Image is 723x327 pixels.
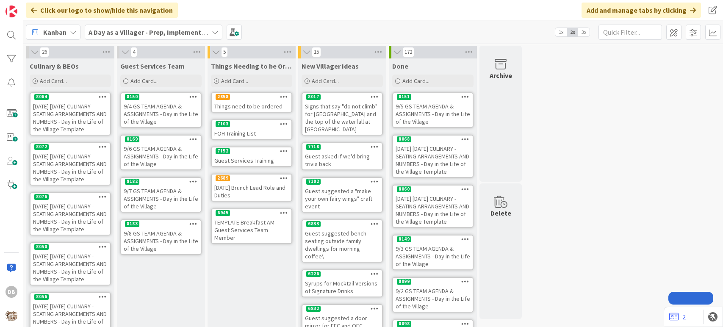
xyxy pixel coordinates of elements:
div: 81839/8 GS TEAM AGENDA & ASSIGNMENTS - Day in the Life of the Village [121,220,201,254]
div: [DATE] [DATE] CULINARY - SEATING ARRANGEMENTS AND NUMBERS - Day in the Life of the Village Template [30,201,110,235]
div: Syrups for Mocktail Versions of Signature Drinks [302,278,382,297]
span: 15 [312,47,321,57]
a: 2689[DATE] Brunch Lead Role and Duties [211,174,292,202]
span: Add Card... [40,77,67,85]
div: 8183 [125,221,139,227]
div: 7102 [302,178,382,186]
a: 81499/3 GS TEAM AGENDA & ASSIGNMENTS - Day in the Life of the Village [392,235,474,270]
div: 8076[DATE] [DATE] CULINARY - SEATING ARRANGEMENTS AND NUMBERS - Day in the Life of the Village Te... [30,193,110,235]
div: 8017 [302,93,382,101]
div: [DATE] [DATE] CULINARY - SEATING ARRANGEMENTS AND NUMBERS - Day in the Life of the Village Template [30,101,110,135]
span: Add Card... [312,77,339,85]
div: Guest asked if we'd bring trivia back [302,151,382,169]
div: 7718 [302,143,382,151]
div: Guest suggested bench seating outside family dwellings for morning coffee\ [302,228,382,262]
div: 8056 [30,293,110,301]
div: 8050 [34,244,49,250]
div: 8072 [34,144,49,150]
div: 8050[DATE] [DATE] CULINARY - SEATING ARRANGEMENTS AND NUMBERS - Day in the Life of the Village Te... [30,243,110,285]
div: 9/7 GS TEAM AGENDA & ASSIGNMENTS - Day in the Life of the Village [121,186,201,212]
div: 2858Things need to be ordered [212,93,291,112]
a: 8076[DATE] [DATE] CULINARY - SEATING ARRANGEMENTS AND NUMBERS - Day in the Life of the Village Te... [30,192,111,236]
a: 8072[DATE] [DATE] CULINARY - SEATING ARRANGEMENTS AND NUMBERS - Day in the Life of the Village Te... [30,142,111,186]
div: 8050 [30,243,110,251]
span: Done [392,62,408,70]
div: 8183 [121,220,201,228]
div: 81699/6 GS TEAM AGENDA & ASSIGNMENTS - Day in the Life of the Village [121,136,201,169]
b: A Day as a Villager - Prep, Implement and Execute [89,28,240,36]
span: 2x [567,28,578,36]
div: 81509/4 GS TEAM AGENDA & ASSIGNMENTS - Day in the Life of the Village [121,93,201,127]
div: [DATE] [DATE] CULINARY - SEATING ARRANGEMENTS AND NUMBERS - Day in the Life of the Village Template [393,193,473,227]
a: 8064[DATE] [DATE] CULINARY - SEATING ARRANGEMENTS AND NUMBERS - Day in the Life of the Village Te... [30,92,111,136]
div: 8098 [397,321,411,327]
span: New Villager Ideas [302,62,359,70]
div: 7103 [212,120,291,128]
div: 8060[DATE] [DATE] CULINARY - SEATING ARRANGEMENTS AND NUMBERS - Day in the Life of the Village Te... [393,186,473,227]
div: 7718 [306,144,321,150]
span: 172 [402,47,414,57]
div: 8150 [121,93,201,101]
div: 6832 [306,306,321,312]
div: Guest Services Training [212,155,291,166]
a: 81839/8 GS TEAM AGENDA & ASSIGNMENTS - Day in the Life of the Village [120,219,202,255]
a: 80999/2 GS TEAM AGENDA & ASSIGNMENTS - Day in the Life of the Village [392,277,474,313]
div: 6833 [302,220,382,228]
div: 6945 [216,210,230,216]
span: Kanban [43,27,66,37]
div: Signs that say "do not climb" for [GEOGRAPHIC_DATA] and the top of the waterfall at [GEOGRAPHIC_D... [302,101,382,135]
span: Things Needing to be Ordered - PUT IN CARD, Don't make new card [211,62,292,70]
span: Culinary & BEOs [30,62,79,70]
div: 2858 [212,93,291,101]
div: 8150 [125,94,139,100]
a: 8068[DATE] [DATE] CULINARY - SEATING ARRANGEMENTS AND NUMBERS - Day in the Life of the Village Te... [392,135,474,178]
a: 81829/7 GS TEAM AGENDA & ASSIGNMENTS - Day in the Life of the Village [120,177,202,213]
a: 81519/5 GS TEAM AGENDA & ASSIGNMENTS - Day in the Life of the Village [392,92,474,128]
div: 7103 [216,121,230,127]
div: Delete [490,208,511,218]
div: Archive [490,70,512,80]
span: 4 [130,47,137,57]
div: 8076 [34,194,49,200]
div: 8149 [393,236,473,243]
span: Add Card... [402,77,429,85]
div: 80999/2 GS TEAM AGENDA & ASSIGNMENTS - Day in the Life of the Village [393,278,473,312]
span: Guest Services Team [120,62,185,70]
div: 7152 [212,147,291,155]
a: 7718Guest asked if we'd bring trivia back [302,142,383,170]
div: 7152 [216,148,230,154]
div: 8060 [397,186,411,192]
span: 1x [555,28,567,36]
div: 8151 [397,94,411,100]
div: 9/5 GS TEAM AGENDA & ASSIGNMENTS - Day in the Life of the Village [393,101,473,127]
a: 7152Guest Services Training [211,147,292,167]
div: 8169 [121,136,201,143]
div: 2858 [216,94,230,100]
div: 6226Syrups for Mocktail Versions of Signature Drinks [302,270,382,297]
div: 7102 [306,179,321,185]
div: 2689 [216,175,230,181]
div: TEMPLATE Breakfast AM Guest Services Team Member [212,217,291,243]
span: 5 [221,47,228,57]
div: 8072 [30,143,110,151]
div: Guest suggested a "make your own fairy wings" craft event [302,186,382,212]
a: 7103FOH Training List [211,119,292,140]
div: 9/2 GS TEAM AGENDA & ASSIGNMENTS - Day in the Life of the Village [393,285,473,312]
div: [DATE] [DATE] CULINARY - SEATING ARRANGEMENTS AND NUMBERS - Day in the Life of the Village Template [30,251,110,285]
div: 9/8 GS TEAM AGENDA & ASSIGNMENTS - Day in the Life of the Village [121,228,201,254]
div: 8099 [397,279,411,285]
div: 8064 [34,94,49,100]
div: 8064 [30,93,110,101]
div: 8068[DATE] [DATE] CULINARY - SEATING ARRANGEMENTS AND NUMBERS - Day in the Life of the Village Te... [393,136,473,177]
div: 6945TEMPLATE Breakfast AM Guest Services Team Member [212,209,291,243]
div: 8056 [34,294,49,300]
div: 8182 [121,178,201,186]
div: 9/4 GS TEAM AGENDA & ASSIGNMENTS - Day in the Life of the Village [121,101,201,127]
div: 8182 [125,179,139,185]
span: Add Card... [130,77,158,85]
div: DB [6,286,17,298]
a: 2 [669,312,686,322]
div: 6833 [306,221,321,227]
div: 7102Guest suggested a "make your own fairy wings" craft event [302,178,382,212]
div: 6832 [302,305,382,313]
